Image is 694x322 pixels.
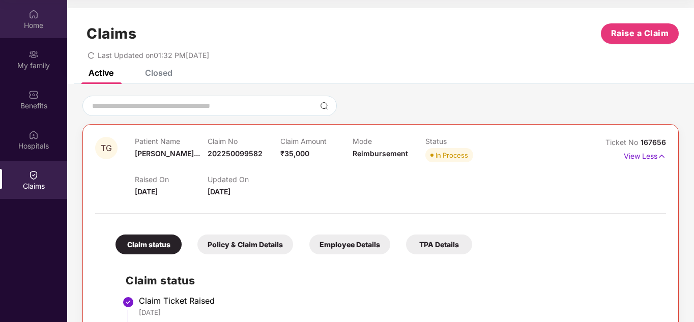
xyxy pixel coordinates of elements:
[624,148,666,162] p: View Less
[126,272,656,289] h2: Claim status
[28,130,39,140] img: svg+xml;base64,PHN2ZyBpZD0iSG9zcGl0YWxzIiB4bWxucz0iaHR0cDovL3d3dy53My5vcmcvMjAwMC9zdmciIHdpZHRoPS...
[309,235,390,254] div: Employee Details
[641,138,666,147] span: 167656
[611,27,669,40] span: Raise a Claim
[28,9,39,19] img: svg+xml;base64,PHN2ZyBpZD0iSG9tZSIgeG1sbnM9Imh0dHA6Ly93d3cudzMub3JnLzIwMDAvc3ZnIiB3aWR0aD0iMjAiIG...
[89,68,113,78] div: Active
[425,137,498,145] p: Status
[28,49,39,60] img: svg+xml;base64,PHN2ZyB3aWR0aD0iMjAiIGhlaWdodD0iMjAiIHZpZXdCb3g9IjAgMCAyMCAyMCIgZmlsbD0ibm9uZSIgeG...
[320,102,328,110] img: svg+xml;base64,PHN2ZyBpZD0iU2VhcmNoLTMyeDMyIiB4bWxucz0iaHR0cDovL3d3dy53My5vcmcvMjAwMC9zdmciIHdpZH...
[135,137,208,145] p: Patient Name
[115,235,182,254] div: Claim status
[135,149,200,158] span: [PERSON_NAME]...
[122,296,134,308] img: svg+xml;base64,PHN2ZyBpZD0iU3RlcC1Eb25lLTMyeDMyIiB4bWxucz0iaHR0cDovL3d3dy53My5vcmcvMjAwMC9zdmciIH...
[353,137,425,145] p: Mode
[208,175,280,184] p: Updated On
[145,68,172,78] div: Closed
[208,137,280,145] p: Claim No
[101,144,112,153] span: TG
[98,51,209,60] span: Last Updated on 01:32 PM[DATE]
[208,187,230,196] span: [DATE]
[280,149,309,158] span: ₹35,000
[28,90,39,100] img: svg+xml;base64,PHN2ZyBpZD0iQmVuZWZpdHMiIHhtbG5zPSJodHRwOi8vd3d3LnczLm9yZy8yMDAwL3N2ZyIgd2lkdGg9Ij...
[208,149,263,158] span: 202250099582
[139,296,656,306] div: Claim Ticket Raised
[605,138,641,147] span: Ticket No
[197,235,293,254] div: Policy & Claim Details
[135,187,158,196] span: [DATE]
[139,308,656,317] div: [DATE]
[86,25,136,42] h1: Claims
[280,137,353,145] p: Claim Amount
[28,170,39,180] img: svg+xml;base64,PHN2ZyBpZD0iQ2xhaW0iIHhtbG5zPSJodHRwOi8vd3d3LnczLm9yZy8yMDAwL3N2ZyIgd2lkdGg9IjIwIi...
[88,51,95,60] span: redo
[353,149,408,158] span: Reimbursement
[406,235,472,254] div: TPA Details
[436,150,468,160] div: In Process
[657,151,666,162] img: svg+xml;base64,PHN2ZyB4bWxucz0iaHR0cDovL3d3dy53My5vcmcvMjAwMC9zdmciIHdpZHRoPSIxNyIgaGVpZ2h0PSIxNy...
[601,23,679,44] button: Raise a Claim
[135,175,208,184] p: Raised On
